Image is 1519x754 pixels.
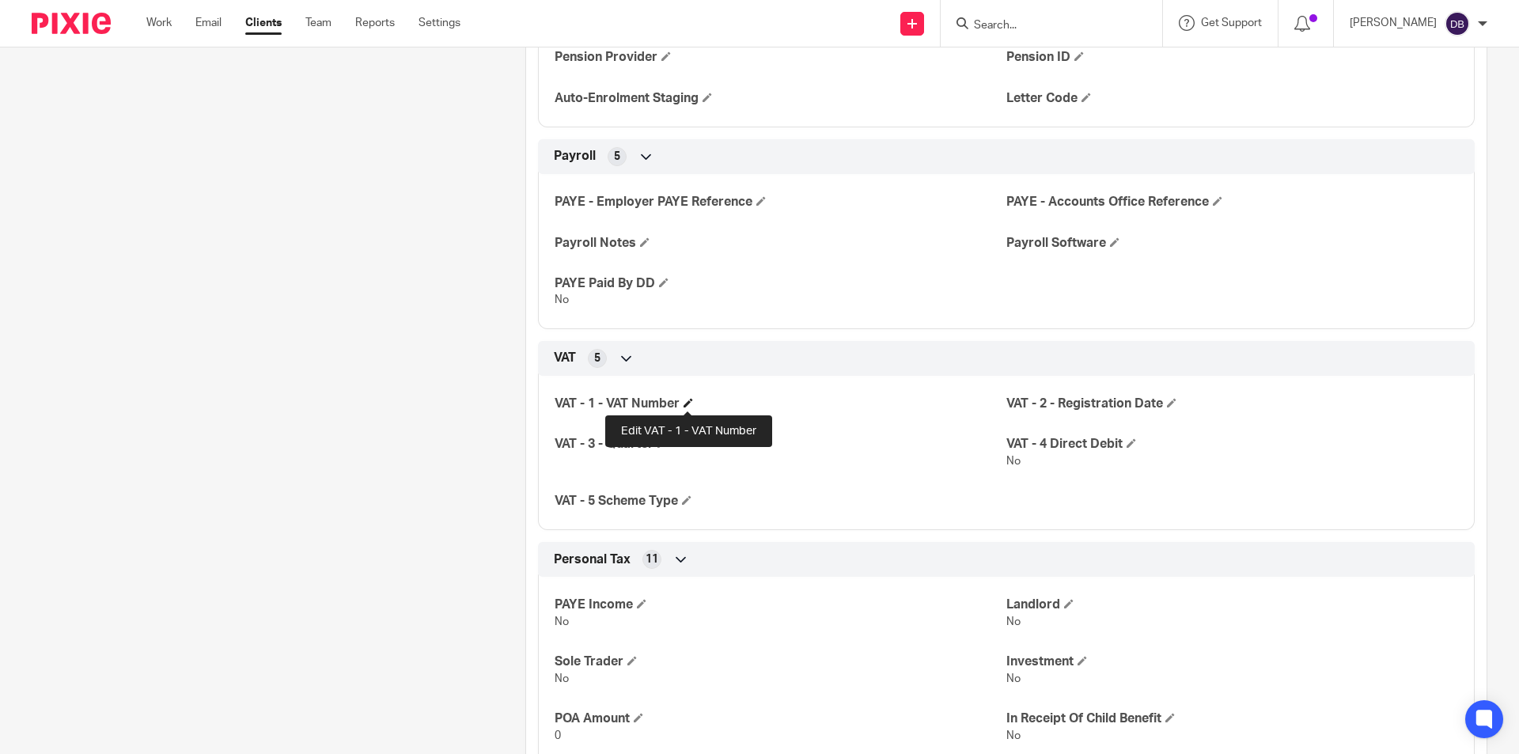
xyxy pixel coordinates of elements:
span: 5 [614,149,620,165]
h4: Pension ID [1006,49,1458,66]
h4: PAYE - Employer PAYE Reference [555,194,1006,210]
span: No [1006,730,1021,741]
span: Payroll [554,148,596,165]
span: VAT [554,350,576,366]
h4: Landlord [1006,597,1458,613]
span: 5 [594,350,600,366]
a: Team [305,15,331,31]
h4: Auto-Enrolment Staging [555,90,1006,107]
span: No [1006,616,1021,627]
span: No [555,616,569,627]
span: No [1006,673,1021,684]
span: No [555,294,569,305]
h4: PAYE Income [555,597,1006,613]
img: Pixie [32,13,111,34]
h4: Investment [1006,654,1458,670]
span: 0 [555,730,561,741]
h4: Payroll Notes [555,235,1006,252]
a: Reports [355,15,395,31]
h4: PAYE Paid By DD [555,275,1006,292]
img: svg%3E [1445,11,1470,36]
h4: Pension Provider [555,49,1006,66]
input: Search [972,19,1115,33]
h4: POA Amount [555,710,1006,727]
h4: In Receipt Of Child Benefit [1006,710,1458,727]
span: Get Support [1201,17,1262,28]
h4: Sole Trader [555,654,1006,670]
h4: Letter Code [1006,90,1458,107]
h4: VAT - 4 Direct Debit [1006,436,1458,453]
h4: Payroll Software [1006,235,1458,252]
h4: VAT - 2 - Registration Date [1006,396,1458,412]
a: Settings [419,15,460,31]
h4: VAT - 5 Scheme Type [555,493,1006,510]
h4: VAT - 3 - Quarter [555,436,1006,453]
a: Work [146,15,172,31]
span: No [555,673,569,684]
span: No [1006,456,1021,467]
a: Clients [245,15,282,31]
p: [PERSON_NAME] [1350,15,1437,31]
a: Email [195,15,222,31]
h4: PAYE - Accounts Office Reference [1006,194,1458,210]
span: 11 [646,551,658,567]
h4: VAT - 1 - VAT Number [555,396,1006,412]
span: Personal Tax [554,551,631,568]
